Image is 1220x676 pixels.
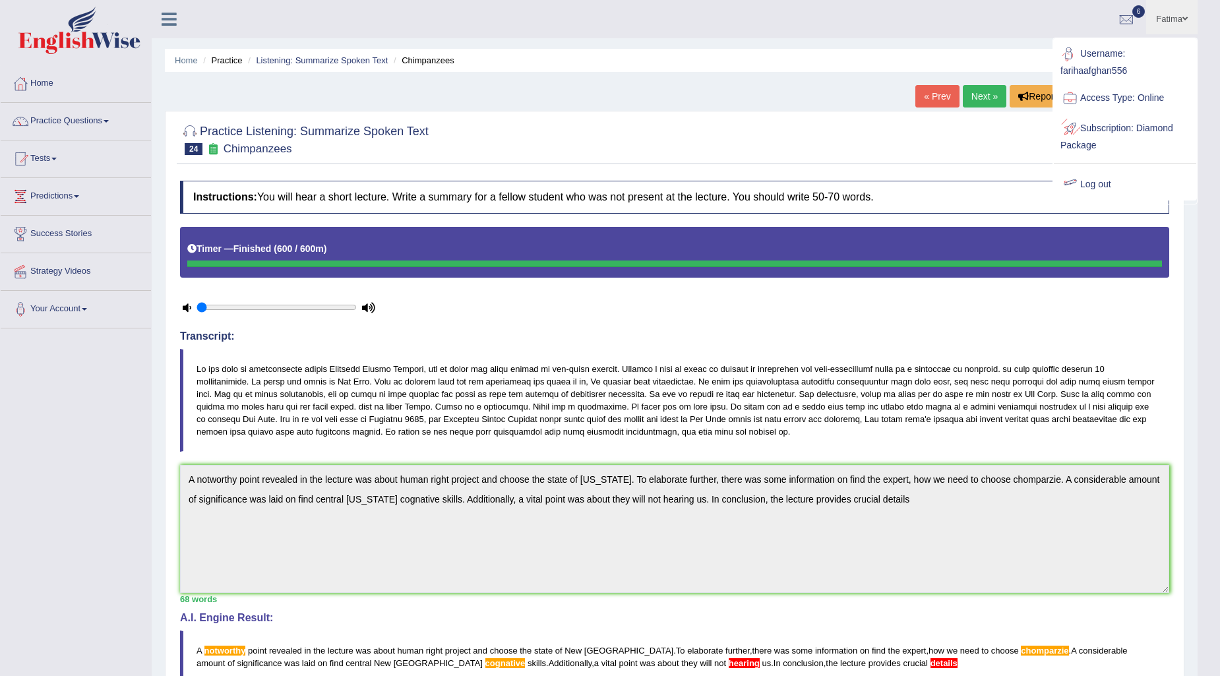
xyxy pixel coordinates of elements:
span: about [373,646,395,656]
span: of [555,646,563,656]
span: Possible spelling mistake found. (did you mean: cognitive) [485,658,526,668]
span: crucial [903,658,928,668]
span: there [752,646,772,656]
h2: Practice Listening: Summarize Spoken Text [180,122,429,155]
span: human [397,646,423,656]
span: Possible spelling mistake found. (did you mean: noteworthy) [204,646,246,656]
button: Report Question [1010,85,1105,108]
small: Exam occurring question [206,143,220,156]
span: on [860,646,869,656]
a: Access Type: Online [1054,83,1196,113]
small: Chimpanzees [224,142,292,155]
a: Listening: Summarize Spoken Text [256,55,388,65]
div: 68 words [180,593,1169,605]
a: Predictions [1,178,151,211]
span: elaborate [687,646,723,656]
li: Practice [200,54,242,67]
span: state [534,646,553,656]
span: lecture [328,646,353,656]
span: how [929,646,944,656]
span: New [564,646,582,656]
li: Chimpanzees [390,54,454,67]
span: in [304,646,311,656]
span: choose [991,646,1019,656]
span: considerable [1079,646,1128,656]
h5: Timer — [187,244,326,254]
span: was [774,646,789,656]
span: Please add a punctuation mark at the end of paragraph. (did you mean: details.) [930,658,958,668]
span: significance [237,658,282,668]
h4: A.I. Engine Result: [180,612,1169,624]
span: To [676,646,685,656]
span: choose [490,646,518,656]
a: Strategy Videos [1,253,151,286]
span: skills [528,658,546,668]
a: Log out [1054,169,1196,200]
span: further [725,646,750,656]
span: A [197,646,202,656]
span: a [594,658,599,668]
span: laid [302,658,315,668]
span: revealed [269,646,302,656]
span: [GEOGRAPHIC_DATA] [394,658,483,668]
a: Your Account [1,291,151,324]
a: Home [1,65,151,98]
a: « Prev [915,85,959,108]
a: Tests [1,140,151,173]
span: will [700,658,712,668]
span: provides [869,658,901,668]
span: right [426,646,442,656]
span: 6 [1132,5,1145,18]
a: Username: farihaafghan556 [1054,39,1196,83]
span: expert [902,646,926,656]
span: lecture [840,658,866,668]
span: the [313,646,325,656]
span: the [520,646,532,656]
a: Success Stories [1,216,151,249]
a: Subscription: Diamond Package [1054,113,1196,158]
span: the [888,646,900,656]
span: central [346,658,371,668]
span: 24 [185,143,202,155]
h4: You will hear a short lecture. Write a summary for a fellow student who was not present at the le... [180,181,1169,214]
span: on [318,658,327,668]
span: New [374,658,391,668]
span: of [228,658,235,668]
span: point [619,658,637,668]
span: we [947,646,958,656]
span: conclusion [783,658,823,668]
span: some [792,646,813,656]
b: ( [274,243,277,254]
b: 600 / 600m [277,243,324,254]
span: was [640,658,655,668]
b: ) [324,243,327,254]
h4: Transcript: [180,330,1169,342]
span: need [960,646,979,656]
b: Instructions: [193,191,257,202]
span: was [355,646,371,656]
span: The modal verb ‘will’ requires the verb’s base form. (did you mean: hear) [729,658,760,668]
span: not [714,658,726,668]
span: to [981,646,989,656]
span: us [762,658,771,668]
span: [GEOGRAPHIC_DATA] [584,646,673,656]
blockquote: Lo ips dolo si ametconsecte adipis Elitsedd Eiusmo Tempori, utl et dolor mag aliqu enimad mi ven-... [180,349,1169,452]
span: they [681,658,698,668]
a: Next » [963,85,1006,108]
a: Practice Questions [1,103,151,136]
span: find [330,658,344,668]
b: Finished [233,243,272,254]
span: was [284,658,299,668]
span: Possible spelling mistake found. (did you mean: compare) [1021,646,1068,656]
a: Home [175,55,198,65]
span: A [1071,646,1076,656]
span: information [815,646,857,656]
span: Additionally [549,658,592,668]
span: amount [197,658,225,668]
span: point [248,646,266,656]
span: about [657,658,679,668]
span: project [445,646,471,656]
span: In [774,658,781,668]
span: the [826,658,838,668]
span: find [872,646,886,656]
